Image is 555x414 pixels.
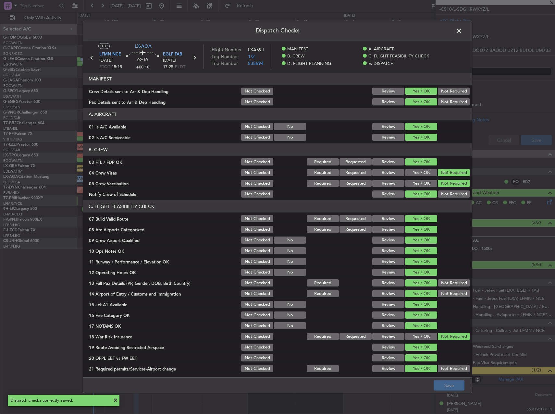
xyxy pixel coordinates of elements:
button: Not Required [438,333,470,340]
button: Yes / OK [405,301,437,308]
button: Not Required [438,180,470,187]
button: Yes / OK [405,365,437,372]
button: Not Required [438,279,470,286]
button: Not Required [438,98,470,105]
button: Yes / OK [405,134,437,141]
button: Not Required [438,365,470,372]
button: Not Required [438,290,470,297]
button: Not Required [438,190,470,198]
button: Yes / OK [405,180,437,187]
button: Yes / OK [405,354,437,361]
button: Yes / OK [405,237,437,244]
div: Dispatch checks correctly saved. [10,397,110,404]
button: Yes / OK [405,215,437,222]
button: Yes / OK [405,290,437,297]
button: Yes / OK [405,123,437,130]
button: Yes / OK [405,269,437,276]
button: Yes / OK [405,226,437,233]
button: Not Required [438,88,470,95]
button: Yes / OK [405,169,437,176]
button: Yes / OK [405,279,437,286]
button: Yes / OK [405,190,437,198]
button: Yes / OK [405,98,437,105]
button: Yes / OK [405,247,437,254]
button: Yes / OK [405,333,437,340]
button: Yes / OK [405,311,437,319]
button: Not Required [438,169,470,176]
button: Yes / OK [405,322,437,329]
button: Yes / OK [405,258,437,265]
header: Dispatch Checks [83,21,472,41]
button: Yes / OK [405,344,437,351]
button: Yes / OK [405,88,437,95]
button: Yes / OK [405,158,437,165]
